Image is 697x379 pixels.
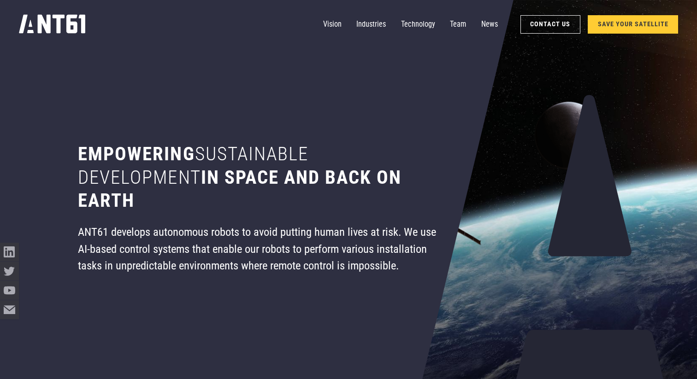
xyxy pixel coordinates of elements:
div: ANT61 develops autonomous robots to avoid putting human lives at risk. We use AI-based control sy... [78,224,441,274]
a: News [481,15,498,34]
a: SAVE YOUR SATELLITE [588,15,678,34]
a: Industries [356,15,386,34]
a: Contact Us [520,15,580,34]
a: home [19,12,86,37]
a: Team [450,15,466,34]
h1: Empowering in space and back on earth [78,142,441,213]
a: Vision [323,15,342,34]
a: Technology [401,15,435,34]
span: sustainable development [78,143,308,188]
